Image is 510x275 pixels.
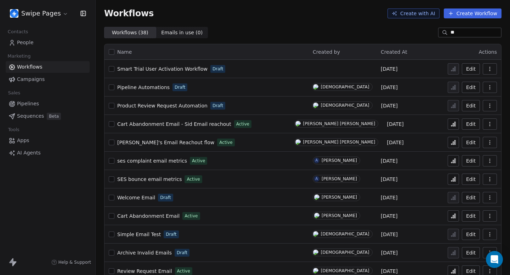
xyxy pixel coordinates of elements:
[462,247,480,258] button: Edit
[117,103,208,109] span: Product Review Request Automation
[177,250,187,256] span: Draft
[166,231,176,238] span: Draft
[187,176,200,182] span: Active
[387,8,440,18] button: Create with AI
[462,137,480,148] button: Edit
[5,124,22,135] span: Tools
[387,121,403,128] span: [DATE]
[321,84,369,89] div: [DEMOGRAPHIC_DATA]
[303,140,375,145] div: [PERSON_NAME] [PERSON_NAME]
[117,268,172,275] a: Review Request Email
[17,137,29,144] span: Apps
[322,195,357,200] div: [PERSON_NAME]
[314,194,319,200] img: H
[314,213,319,218] img: P
[462,155,480,166] button: Edit
[47,113,61,120] span: Beta
[381,49,407,55] span: Created At
[381,249,398,256] span: [DATE]
[17,112,44,120] span: Sequences
[212,103,223,109] span: Draft
[177,268,190,274] span: Active
[322,176,357,181] div: [PERSON_NAME]
[8,7,70,19] button: Swipe Pages
[117,66,208,72] span: Smart Trial User Activation Workflow
[322,158,357,163] div: [PERSON_NAME]
[17,39,34,46] span: People
[381,84,398,91] span: [DATE]
[175,84,185,90] span: Draft
[104,8,154,18] span: Workflows
[236,121,249,127] span: Active
[444,8,501,18] button: Create Workflow
[462,118,480,130] a: Edit
[117,65,208,72] a: Smart Trial User Activation Workflow
[313,103,318,108] img: S
[117,231,161,238] a: Simple Email Test
[381,176,397,183] span: [DATE]
[316,158,318,163] div: A
[381,157,397,164] span: [DATE]
[321,268,369,273] div: [DEMOGRAPHIC_DATA]
[5,27,31,37] span: Contacts
[462,210,480,222] button: Edit
[117,250,172,256] span: Archive Invalid Emails
[192,158,205,164] span: Active
[5,51,34,62] span: Marketing
[6,74,90,85] a: Campaigns
[479,49,497,55] span: Actions
[462,82,480,93] button: Edit
[117,84,170,91] a: Pipeline Automations
[212,66,223,72] span: Draft
[295,121,301,127] img: S
[6,135,90,146] a: Apps
[17,100,39,107] span: Pipelines
[313,231,318,237] img: S
[117,232,161,237] span: Simple Email Test
[313,250,318,255] img: S
[117,139,214,146] a: [PERSON_NAME]'s Email Reachout flow
[462,192,480,203] button: Edit
[17,149,41,157] span: AI Agents
[21,9,61,18] span: Swipe Pages
[295,139,301,145] img: S
[381,102,398,109] span: [DATE]
[6,98,90,110] a: Pipelines
[117,194,155,201] a: Welcome Email
[161,29,203,36] span: Emails in use ( 0 )
[313,49,340,55] span: Created by
[321,250,369,255] div: [DEMOGRAPHIC_DATA]
[381,231,398,238] span: [DATE]
[462,100,480,111] button: Edit
[185,213,198,219] span: Active
[381,268,398,275] span: [DATE]
[117,102,208,109] a: Product Review Request Automation
[117,213,180,219] span: Cart Abandonment Email
[17,76,45,83] span: Campaigns
[117,121,231,127] span: Cart Abandonment Email - Sid Email reachout
[117,140,214,145] span: [PERSON_NAME]'s Email Reachout flow
[17,63,42,71] span: Workflows
[381,194,397,201] span: [DATE]
[303,121,375,126] div: [PERSON_NAME] [PERSON_NAME]
[462,174,480,185] button: Edit
[160,194,171,201] span: Draft
[6,147,90,159] a: AI Agents
[117,84,170,90] span: Pipeline Automations
[117,176,182,183] a: SES bounce email metrics
[10,9,18,18] img: user_01J93QE9VH11XXZQZDP4TWZEES.jpg
[58,259,91,265] span: Help & Support
[6,110,90,122] a: SequencesBeta
[462,63,480,75] button: Edit
[6,61,90,73] a: Workflows
[462,229,480,240] button: Edit
[387,139,403,146] span: [DATE]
